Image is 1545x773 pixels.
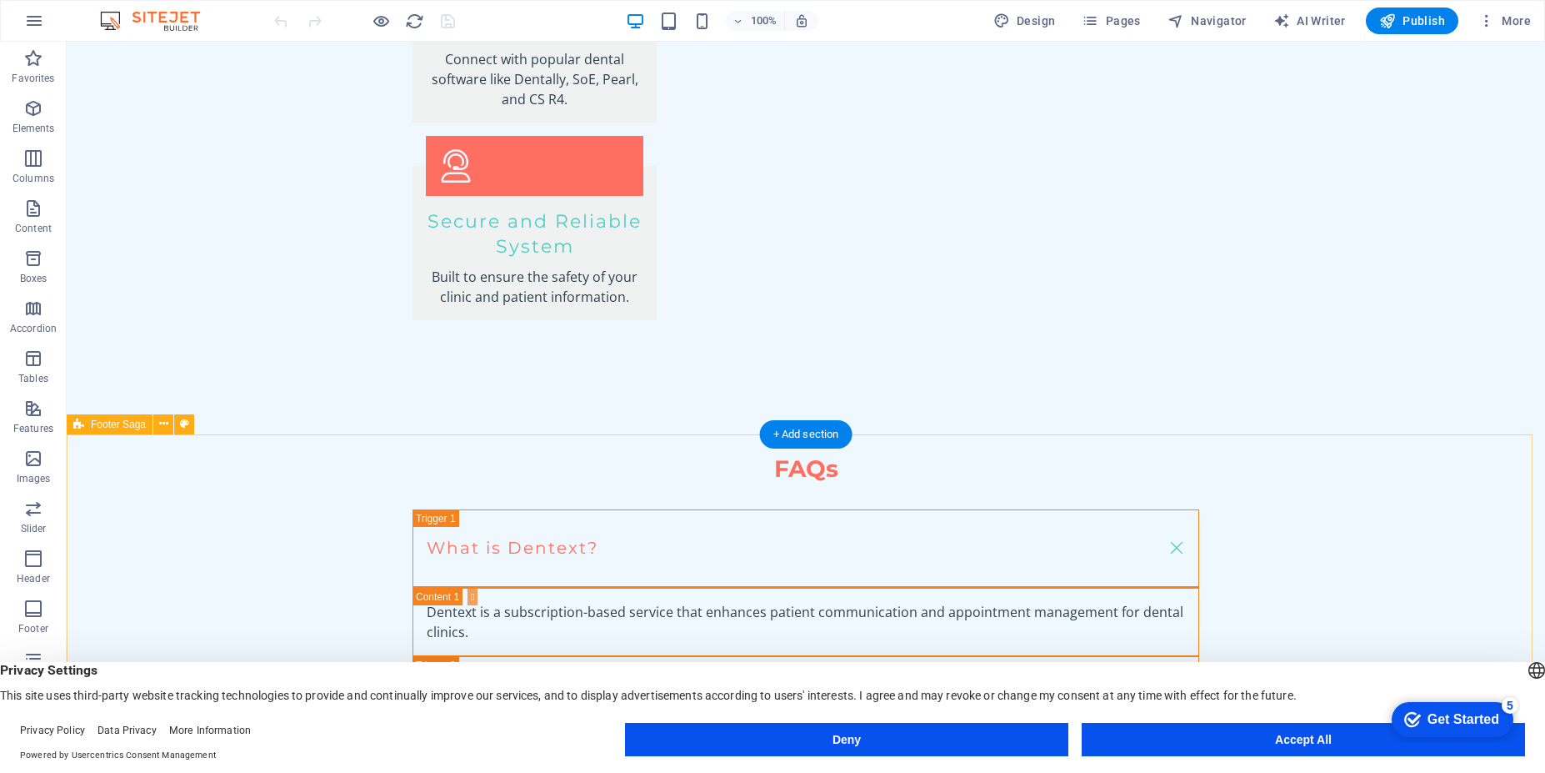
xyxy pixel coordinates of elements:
div: Design (Ctrl+Alt+Y) [987,8,1062,34]
button: AI Writer [1267,8,1352,34]
span: More [1478,13,1531,29]
p: Header [17,572,50,585]
button: Publish [1366,8,1458,34]
span: Footer Saga [91,419,146,429]
h6: 100% [751,11,777,31]
div: Get Started 5 items remaining, 0% complete [13,8,135,43]
button: 100% [726,11,785,31]
span: Navigator [1167,13,1247,29]
p: Content [15,222,52,235]
p: Slider [21,522,47,535]
span: Pages [1082,13,1140,29]
button: More [1472,8,1537,34]
button: Design [987,8,1062,34]
p: Columns [12,172,54,185]
i: Reload page [405,12,424,31]
i: On resize automatically adjust zoom level to fit chosen device. [794,13,809,28]
img: Editor Logo [96,11,221,31]
div: 5 [123,3,140,20]
p: Footer [18,622,48,635]
p: Boxes [20,272,47,285]
p: Images [17,472,51,485]
div: Get Started [49,18,121,33]
p: Favorites [12,72,54,85]
button: Navigator [1161,8,1253,34]
button: reload [404,11,424,31]
button: Pages [1075,8,1147,34]
button: Click here to leave preview mode and continue editing [371,11,391,31]
p: Features [13,422,53,435]
span: Publish [1379,13,1445,29]
span: AI Writer [1273,13,1346,29]
p: Accordion [10,322,57,335]
p: Tables [18,372,48,385]
div: + Add section [760,420,852,449]
p: Elements [12,122,55,135]
span: Design [993,13,1056,29]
